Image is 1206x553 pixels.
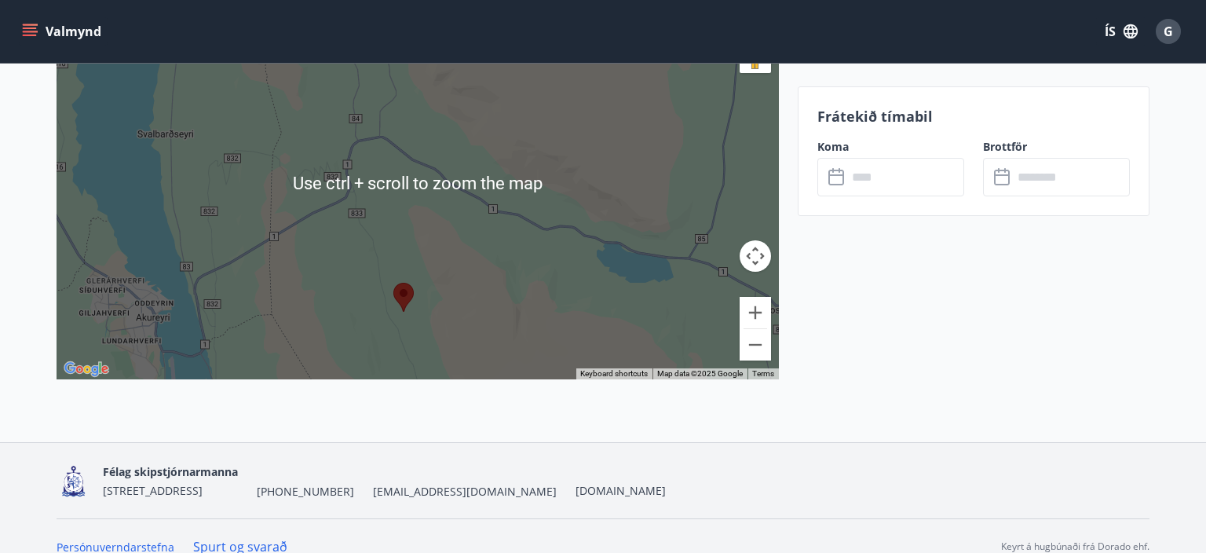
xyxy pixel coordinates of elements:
[19,17,108,46] button: menu
[580,368,648,379] button: Keyboard shortcuts
[740,240,771,272] button: Map camera controls
[817,106,1130,126] p: Frátekið tímabil
[57,464,90,498] img: 4fX9JWmG4twATeQ1ej6n556Sc8UHidsvxQtc86h8.png
[1164,23,1173,40] span: G
[752,369,774,378] a: Terms (opens in new tab)
[817,139,964,155] label: Koma
[373,484,557,500] span: [EMAIL_ADDRESS][DOMAIN_NAME]
[983,139,1130,155] label: Brottför
[103,464,238,479] span: Félag skipstjórnarmanna
[740,329,771,361] button: Zoom out
[657,369,743,378] span: Map data ©2025 Google
[60,359,112,379] a: Open this area in Google Maps (opens a new window)
[257,484,354,500] span: [PHONE_NUMBER]
[103,483,203,498] span: [STREET_ADDRESS]
[1149,13,1187,50] button: G
[60,359,112,379] img: Google
[576,483,666,498] a: [DOMAIN_NAME]
[740,297,771,328] button: Zoom in
[1096,17,1146,46] button: ÍS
